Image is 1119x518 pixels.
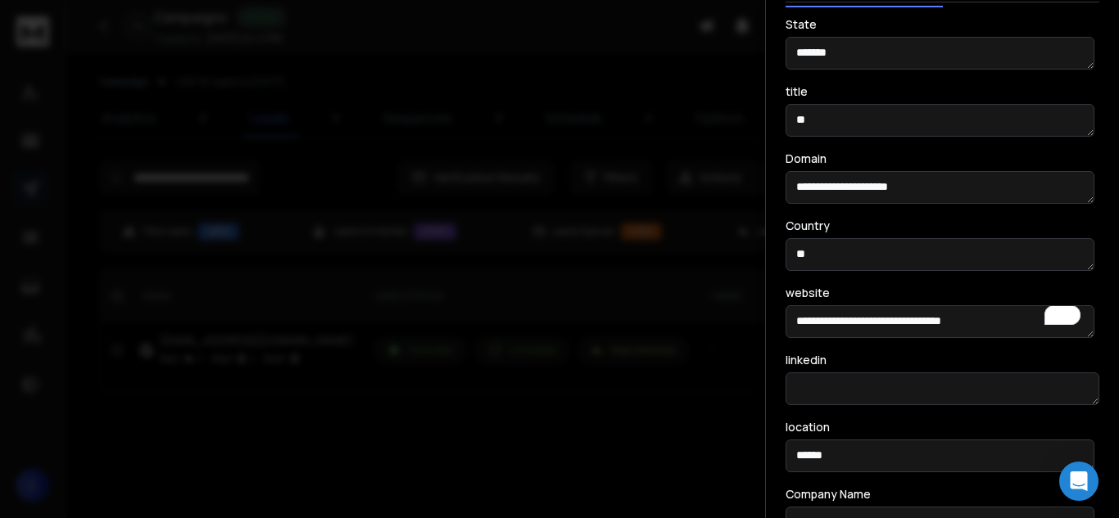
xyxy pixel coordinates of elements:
[786,86,808,97] label: title
[786,489,871,500] label: Company Name
[1059,462,1099,501] div: Open Intercom Messenger
[786,305,1094,338] textarea: To enrich screen reader interactions, please activate Accessibility in Grammarly extension settings
[786,421,830,433] label: location
[786,287,830,299] label: website
[786,220,830,232] label: Country
[786,19,817,30] label: State
[786,354,827,366] label: linkedin
[786,153,827,164] label: Domain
